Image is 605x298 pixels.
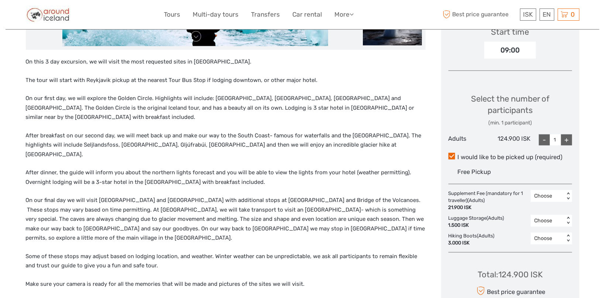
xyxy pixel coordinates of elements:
button: Open LiveChat chat widget [85,11,94,20]
div: < > [565,217,571,225]
span: 0 [570,11,576,18]
p: We're away right now. Please check back later! [10,13,83,19]
a: Tours [164,9,181,20]
a: Car rental [293,9,322,20]
div: Hiking Boots (Adults) [448,233,498,247]
span: Best price guarantee [441,8,518,21]
p: On this 3 day excursion, we will visit the most requested sites in [GEOGRAPHIC_DATA]. [26,57,426,67]
span: ISK [523,11,533,18]
a: Transfers [251,9,280,20]
p: On our final day we will visit [GEOGRAPHIC_DATA] and [GEOGRAPHIC_DATA] with additional stops at [... [26,196,426,243]
div: 124.900 ISK [489,134,531,145]
div: 3.000 ISK [448,240,495,247]
div: < > [565,234,571,242]
label: I would like to be picked up (required) [448,153,572,162]
a: Multi-day tours [193,9,239,20]
div: Supplement Fee (mandatory for 1 traveller) (Adults) [448,190,531,211]
div: < > [565,192,571,200]
div: Start time [491,26,529,38]
div: Select the number of participants [448,93,572,127]
div: + [561,134,572,145]
p: The tour will start with Reykjavik pickup at the nearest Tour Bus Stop if lodging downtown, or ot... [26,76,426,85]
p: Make sure your camera is ready for all the memories that will be made and pictures of the sites w... [26,280,426,289]
p: After dinner, the guide will inform you about the northern lights forecast and you will be able t... [26,168,426,187]
div: Choose [534,217,561,225]
div: 09:00 [484,42,536,59]
div: (min. 1 participant) [448,119,572,127]
span: Free Pickup [457,168,491,175]
p: On our first day, we will explore the Golden Circle. Highlights will include: [GEOGRAPHIC_DATA], ... [26,94,426,122]
div: Luggage Storage (Adults) [448,215,508,229]
div: EN [540,8,554,21]
div: 21.900 ISK [448,204,527,211]
div: - [539,134,550,145]
div: Choose [534,235,561,242]
a: More [335,9,354,20]
img: Around Iceland [26,6,71,24]
p: Some of these stops may adjust based on lodging location, and weather. Winter weather can be unpr... [26,252,426,271]
div: 1.500 ISK [448,222,504,229]
div: Choose [534,192,561,200]
div: Adults [448,134,490,145]
p: After breakfast on our second day, we will meet back up and make our way to the South Coast- famo... [26,131,426,160]
div: Best price guarantee [475,284,545,297]
div: Total : 124.900 ISK [478,269,543,280]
